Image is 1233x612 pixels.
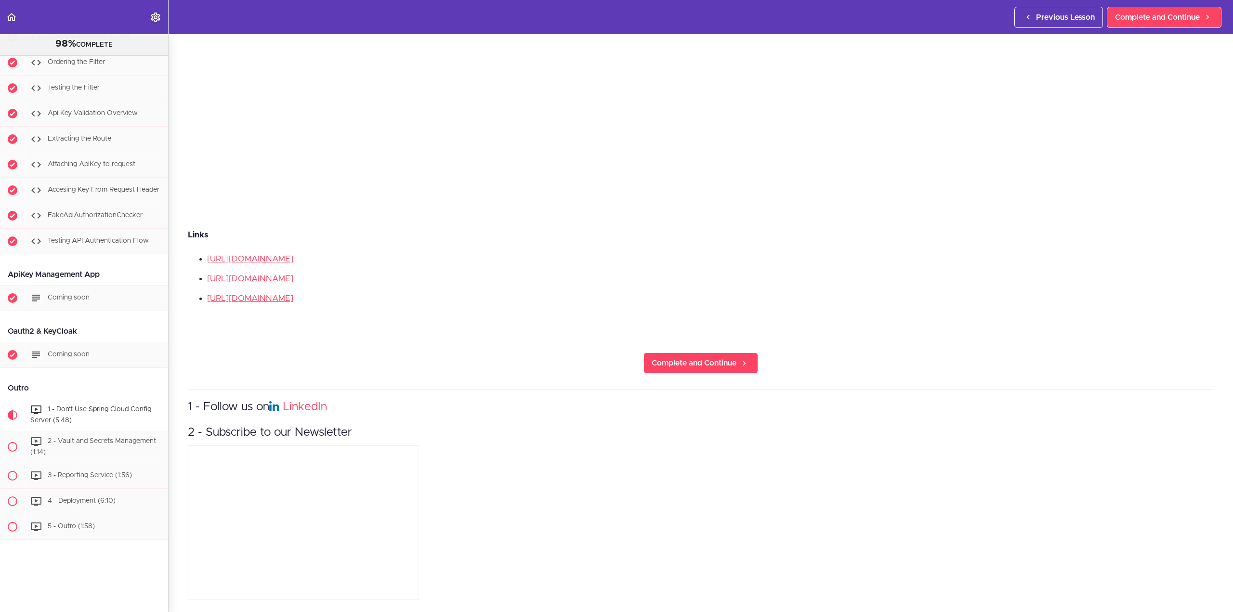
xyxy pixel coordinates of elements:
[1036,12,1095,23] span: Previous Lesson
[6,12,17,23] svg: Back to course curriculum
[188,399,1214,415] h3: 1 - Follow us on
[48,161,135,168] span: Attaching ApiKey to request
[48,59,105,66] span: Ordering the Filter
[48,110,138,117] span: Api Key Validation Overview
[48,295,90,301] span: Coming soon
[30,438,156,456] span: 2 - Vault and Secrets Management (1:14)
[48,238,149,245] span: Testing API Authentication Flow
[652,357,736,369] span: Complete and Continue
[283,401,327,413] a: LinkedIn
[30,406,151,424] span: 1 - Don't Use Spring Cloud Config Server (5:48)
[207,255,293,263] a: [URL][DOMAIN_NAME]
[207,294,293,302] a: [URL][DOMAIN_NAME]
[48,352,90,358] span: Coming soon
[1014,7,1103,28] a: Previous Lesson
[55,39,76,49] span: 98%
[150,12,161,23] svg: Settings Menu
[48,497,116,504] span: 4 - Deployment (6:10)
[188,231,208,239] strong: Links
[48,136,111,143] span: Extracting the Route
[207,274,293,283] a: [URL][DOMAIN_NAME]
[48,187,159,194] span: Accesing Key From Request Header
[1107,7,1221,28] a: Complete and Continue
[188,425,1214,441] h3: 2 - Subscribe to our Newsletter
[48,472,132,479] span: 3 - Reporting Service (1:56)
[48,523,95,530] span: 5 - Outro (1:58)
[48,85,100,91] span: Testing the Filter
[12,38,156,51] div: COMPLETE
[1115,12,1200,23] span: Complete and Continue
[48,212,143,219] span: FakeApiAuthorizationChecker
[643,352,758,374] a: Complete and Continue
